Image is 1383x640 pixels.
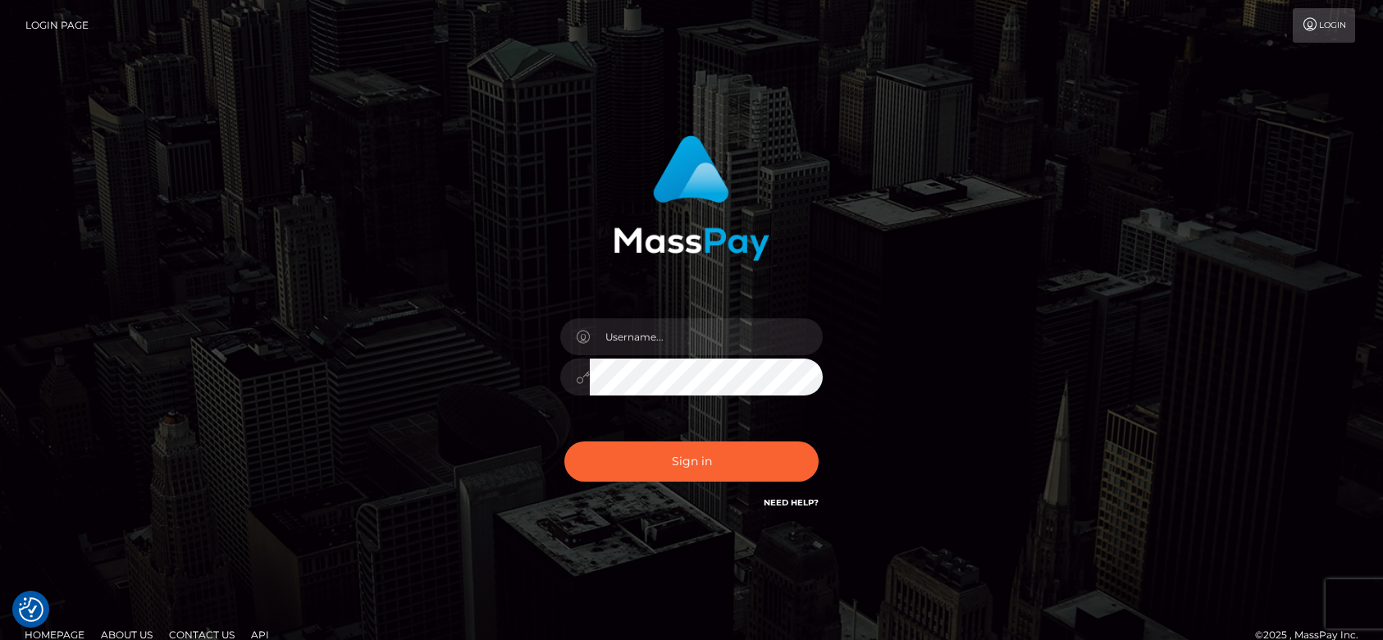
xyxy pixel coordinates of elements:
input: Username... [590,318,823,355]
a: Login Page [25,8,89,43]
a: Login [1293,8,1355,43]
img: MassPay Login [614,135,769,261]
a: Need Help? [764,497,819,508]
button: Consent Preferences [19,597,43,622]
img: Revisit consent button [19,597,43,622]
button: Sign in [564,441,819,482]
